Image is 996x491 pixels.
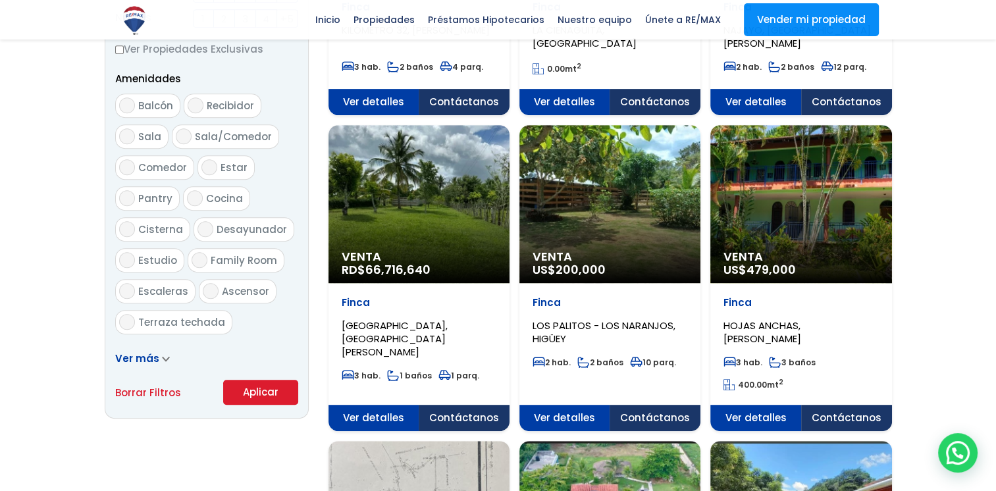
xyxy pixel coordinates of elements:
[206,192,243,205] span: Cocina
[342,296,496,309] p: Finca
[197,221,213,237] input: Desayunador
[723,61,762,72] span: 2 hab.
[119,128,135,144] input: Sala
[195,130,272,143] span: Sala/Comedor
[419,89,510,115] span: Contáctanos
[710,405,801,431] span: Ver detalles
[115,70,298,87] p: Amenidades
[203,283,219,299] input: Ascensor
[138,253,177,267] span: Estudio
[533,63,581,74] span: mt
[187,190,203,206] input: Cocina
[342,261,431,278] span: RD$
[630,357,676,368] span: 10 parq.
[138,284,188,298] span: Escaleras
[610,89,700,115] span: Contáctanos
[533,357,571,368] span: 2 hab.
[138,130,161,143] span: Sala
[744,3,879,36] a: Vender mi propiedad
[138,192,172,205] span: Pantry
[119,97,135,113] input: Balcón
[176,128,192,144] input: Sala/Comedor
[723,379,783,390] span: mt
[747,261,796,278] span: 479,000
[710,89,801,115] span: Ver detalles
[533,319,675,346] span: LOS PALITOS - LOS NARANJOS, HIGÜEY
[533,296,687,309] p: Finca
[723,296,878,309] p: Finca
[801,405,892,431] span: Contáctanos
[738,379,767,390] span: 400.00
[119,314,135,330] input: Terraza techada
[577,357,623,368] span: 2 baños
[342,319,448,359] span: [GEOGRAPHIC_DATA], [GEOGRAPHIC_DATA][PERSON_NAME]
[768,61,814,72] span: 2 baños
[119,221,135,237] input: Cisterna
[118,4,151,37] img: Logo de REMAX
[347,10,421,30] span: Propiedades
[115,351,170,365] a: Ver más
[115,351,159,365] span: Ver más
[119,252,135,268] input: Estudio
[119,283,135,299] input: Escaleras
[533,261,606,278] span: US$
[217,222,287,236] span: Desayunador
[610,405,700,431] span: Contáctanos
[519,89,610,115] span: Ver detalles
[328,125,510,431] a: Venta RD$66,716,640Finca[GEOGRAPHIC_DATA], [GEOGRAPHIC_DATA][PERSON_NAME]3 hab.1 baños1 parq. Ver...
[639,10,727,30] span: Únete a RE/MAX
[551,10,639,30] span: Nuestro equipo
[342,370,380,381] span: 3 hab.
[115,41,298,57] label: Ver Propiedades Exclusivas
[328,89,419,115] span: Ver detalles
[723,250,878,263] span: Venta
[419,405,510,431] span: Contáctanos
[577,61,581,71] sup: 2
[138,99,173,113] span: Balcón
[211,253,277,267] span: Family Room
[138,222,183,236] span: Cisterna
[440,61,483,72] span: 4 parq.
[119,190,135,206] input: Pantry
[207,99,254,113] span: Recibidor
[309,10,347,30] span: Inicio
[119,159,135,175] input: Comedor
[115,45,124,54] input: Ver Propiedades Exclusivas
[342,61,380,72] span: 3 hab.
[769,357,816,368] span: 3 baños
[222,284,269,298] span: Ascensor
[188,97,203,113] input: Recibidor
[387,370,432,381] span: 1 baños
[519,405,610,431] span: Ver detalles
[801,89,892,115] span: Contáctanos
[365,261,431,278] span: 66,716,640
[138,161,187,174] span: Comedor
[723,319,801,346] span: HOJAS ANCHAS, [PERSON_NAME]
[821,61,866,72] span: 12 parq.
[221,161,248,174] span: Estar
[115,384,181,401] a: Borrar Filtros
[328,405,419,431] span: Ver detalles
[421,10,551,30] span: Préstamos Hipotecarios
[710,125,891,431] a: Venta US$479,000FincaHOJAS ANCHAS, [PERSON_NAME]3 hab.3 baños 400.00mt2 Ver detalles Contáctanos
[138,315,225,329] span: Terraza techada
[556,261,606,278] span: 200,000
[723,357,762,368] span: 3 hab.
[192,252,207,268] input: Family Room
[342,250,496,263] span: Venta
[779,377,783,387] sup: 2
[533,250,687,263] span: Venta
[519,125,700,431] a: Venta US$200,000FincaLOS PALITOS - LOS NARANJOS, HIGÜEY2 hab.2 baños10 parq. Ver detalles Contáct...
[438,370,479,381] span: 1 parq.
[723,261,796,278] span: US$
[201,159,217,175] input: Estar
[387,61,433,72] span: 2 baños
[547,63,565,74] span: 0.00
[223,380,298,405] button: Aplicar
